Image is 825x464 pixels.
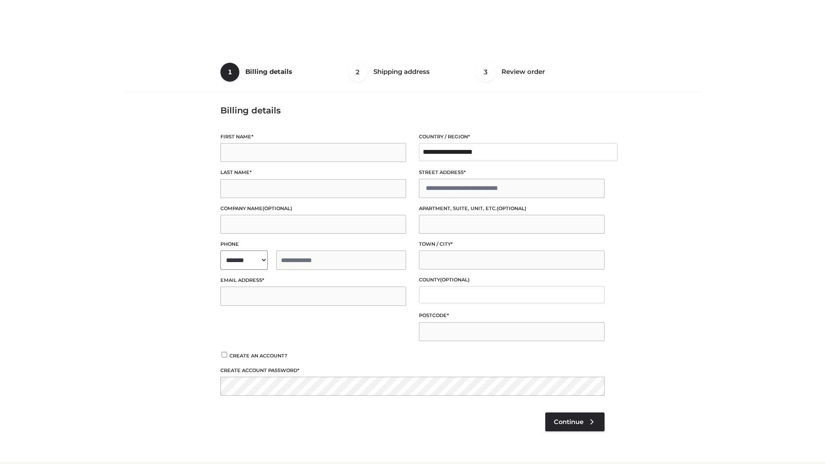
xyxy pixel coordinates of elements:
span: Review order [501,67,545,76]
label: County [419,276,605,284]
span: 2 [348,63,367,82]
label: Postcode [419,311,605,320]
h3: Billing details [220,105,605,116]
span: Create an account? [229,353,287,359]
span: Billing details [245,67,292,76]
label: Create account password [220,366,605,375]
label: Last name [220,168,406,177]
input: Create an account? [220,352,228,357]
span: (optional) [440,277,470,283]
label: Street address [419,168,605,177]
a: Continue [545,412,605,431]
label: Town / City [419,240,605,248]
label: Email address [220,276,406,284]
label: Apartment, suite, unit, etc. [419,205,605,213]
label: Company name [220,205,406,213]
label: Country / Region [419,133,605,141]
span: 1 [220,63,239,82]
label: Phone [220,240,406,248]
span: 3 [477,63,495,82]
span: Continue [554,418,584,426]
span: (optional) [263,205,292,211]
label: First name [220,133,406,141]
span: (optional) [497,205,526,211]
span: Shipping address [373,67,430,76]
